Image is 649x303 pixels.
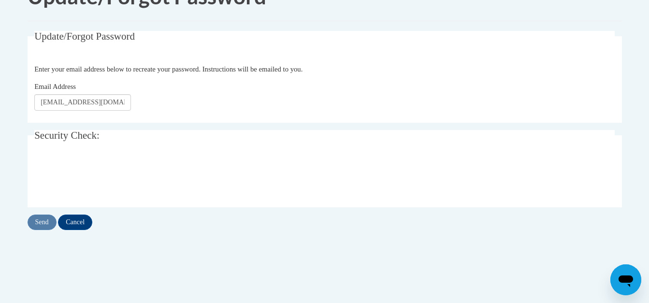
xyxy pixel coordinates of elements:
[34,158,181,195] iframe: reCAPTCHA
[34,83,76,90] span: Email Address
[34,130,100,141] span: Security Check:
[34,94,131,111] input: Email
[610,264,641,295] iframe: Button to launch messaging window
[34,30,135,42] span: Update/Forgot Password
[34,65,303,73] span: Enter your email address below to recreate your password. Instructions will be emailed to you.
[58,215,92,230] input: Cancel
